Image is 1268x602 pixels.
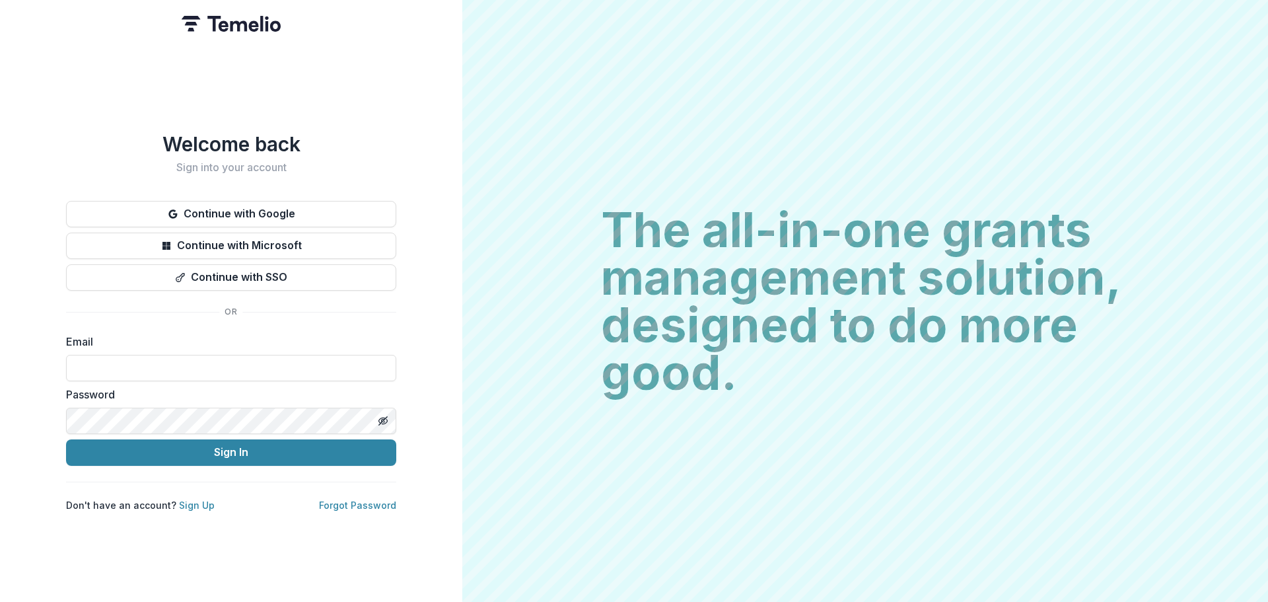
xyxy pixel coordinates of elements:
button: Continue with SSO [66,264,396,291]
h1: Welcome back [66,132,396,156]
img: Temelio [182,16,281,32]
button: Continue with Google [66,201,396,227]
button: Sign In [66,439,396,466]
h2: Sign into your account [66,161,396,174]
a: Sign Up [179,500,215,511]
label: Password [66,387,388,402]
button: Continue with Microsoft [66,233,396,259]
button: Toggle password visibility [372,410,394,432]
a: Forgot Password [319,500,396,511]
label: Email [66,334,388,350]
p: Don't have an account? [66,498,215,512]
